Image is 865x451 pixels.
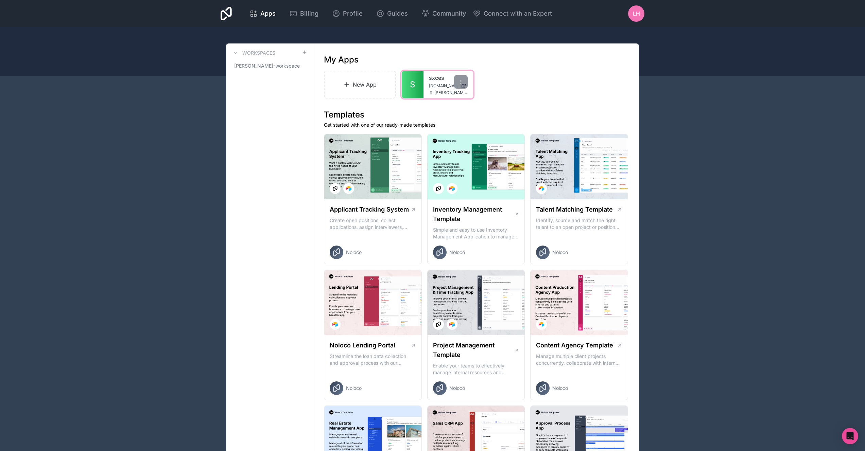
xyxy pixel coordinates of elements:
h1: Talent Matching Template [536,205,613,214]
span: Billing [300,9,318,18]
a: Apps [244,6,281,21]
span: Noloco [449,249,465,256]
a: sxces [429,74,468,82]
span: [PERSON_NAME]-workspace [234,62,300,69]
img: Airtable Logo [449,186,455,191]
h1: Content Agency Template [536,341,613,350]
span: Noloco [552,385,568,392]
a: [PERSON_NAME]-workspace [231,60,307,72]
img: Airtable Logo [539,322,544,327]
span: Noloco [552,249,568,256]
h1: Templates [324,109,628,120]
h1: Applicant Tracking System [330,205,409,214]
span: S [410,79,415,90]
a: Profile [327,6,368,21]
h1: Noloco Lending Portal [330,341,395,350]
a: [DOMAIN_NAME] [429,83,468,89]
p: Create open positions, collect applications, assign interviewers, centralise candidate feedback a... [330,217,416,231]
div: Open Intercom Messenger [842,428,858,444]
a: Guides [371,6,413,21]
h3: Workspaces [242,50,275,56]
a: Community [416,6,471,21]
span: Community [432,9,466,18]
a: S [402,71,423,98]
button: Connect with an Expert [473,9,552,18]
h1: My Apps [324,54,359,65]
img: Airtable Logo [539,186,544,191]
h1: Inventory Management Template [433,205,515,224]
h1: Project Management Template [433,341,514,360]
img: Airtable Logo [346,186,351,191]
p: Streamline the loan data collection and approval process with our Lending Portal template. [330,353,416,366]
span: Noloco [449,385,465,392]
img: Airtable Logo [332,322,338,327]
img: Airtable Logo [449,322,455,327]
span: Profile [343,9,363,18]
p: Get started with one of our ready-made templates [324,122,628,128]
p: Manage multiple client projects concurrently, collaborate with internal and external stakeholders... [536,353,622,366]
a: Workspaces [231,49,275,57]
span: [PERSON_NAME][EMAIL_ADDRESS][PERSON_NAME][DOMAIN_NAME] [434,90,468,95]
span: Guides [387,9,408,18]
p: Enable your teams to effectively manage internal resources and execute client projects on time. [433,362,519,376]
a: Billing [284,6,324,21]
p: Simple and easy to use Inventory Management Application to manage your stock, orders and Manufact... [433,227,519,240]
a: New App [324,71,396,98]
p: Identify, source and match the right talent to an open project or position with our Talent Matchi... [536,217,622,231]
span: Apps [260,9,276,18]
span: Noloco [346,249,362,256]
span: LH [633,10,640,18]
span: Noloco [346,385,362,392]
span: [DOMAIN_NAME] [429,83,458,89]
span: Connect with an Expert [484,9,552,18]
